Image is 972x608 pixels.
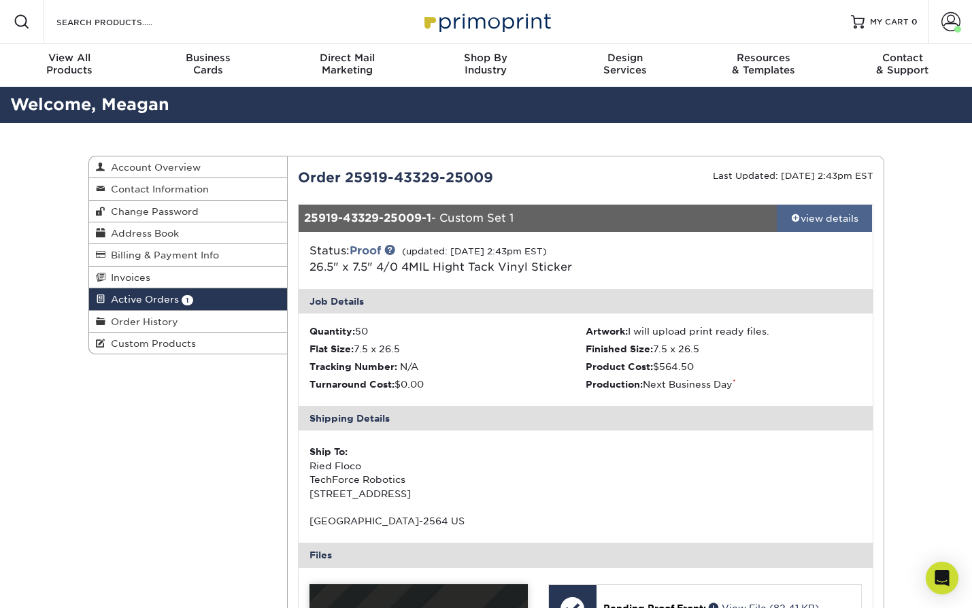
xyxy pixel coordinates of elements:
[89,156,288,178] a: Account Overview
[416,52,555,76] div: Industry
[694,52,833,76] div: & Templates
[926,562,958,594] div: Open Intercom Messenger
[586,342,862,356] li: 7.5 x 26.5
[89,311,288,333] a: Order History
[89,201,288,222] a: Change Password
[89,244,288,266] a: Billing & Payment Info
[89,333,288,354] a: Custom Products
[418,7,554,36] img: Primoprint
[309,377,586,391] li: $0.00
[870,16,909,28] span: MY CART
[556,44,694,87] a: DesignServices
[713,171,873,181] small: Last Updated: [DATE] 2:43pm EST
[105,184,209,195] span: Contact Information
[278,52,416,76] div: Marketing
[288,167,586,188] div: Order 25919-43329-25009
[556,52,694,64] span: Design
[309,342,586,356] li: 7.5 x 26.5
[777,212,873,225] div: view details
[105,162,201,173] span: Account Overview
[309,379,395,390] strong: Turnaround Cost:
[278,52,416,64] span: Direct Mail
[299,289,873,314] div: Job Details
[105,272,150,283] span: Invoices
[556,52,694,76] div: Services
[586,360,862,373] li: $564.50
[299,205,777,232] div: - Custom Set 1
[105,294,179,305] span: Active Orders
[350,244,381,257] a: Proof
[911,17,918,27] span: 0
[105,316,178,327] span: Order History
[105,206,199,217] span: Change Password
[89,222,288,244] a: Address Book
[694,44,833,87] a: Resources& Templates
[89,178,288,200] a: Contact Information
[309,324,586,338] li: 50
[105,338,196,349] span: Custom Products
[139,44,278,87] a: BusinessCards
[416,44,555,87] a: Shop ByIndustry
[105,228,179,239] span: Address Book
[694,52,833,64] span: Resources
[586,361,653,372] strong: Product Cost:
[304,212,431,224] strong: 25919-43329-25009-1
[139,52,278,76] div: Cards
[400,361,418,372] span: N/A
[278,44,416,87] a: Direct MailMarketing
[309,361,397,372] strong: Tracking Number:
[309,260,572,273] span: 26.5" x 7.5" 4/0 4MIL Hight Tack Vinyl Sticker
[299,243,681,275] div: Status:
[55,14,188,30] input: SEARCH PRODUCTS.....
[833,44,972,87] a: Contact& Support
[105,250,219,260] span: Billing & Payment Info
[299,543,873,567] div: Files
[586,377,862,391] li: Next Business Day
[182,295,193,305] span: 1
[402,246,547,256] small: (updated: [DATE] 2:43pm EST)
[89,288,288,310] a: Active Orders 1
[309,445,586,528] div: Ried Floco TechForce Robotics [STREET_ADDRESS] [GEOGRAPHIC_DATA]-2564 US
[139,52,278,64] span: Business
[309,343,354,354] strong: Flat Size:
[309,446,348,457] strong: Ship To:
[89,267,288,288] a: Invoices
[299,406,873,430] div: Shipping Details
[309,326,355,337] strong: Quantity:
[586,326,628,337] strong: Artwork:
[586,379,643,390] strong: Production:
[833,52,972,76] div: & Support
[586,324,862,338] li: I will upload print ready files.
[833,52,972,64] span: Contact
[586,343,653,354] strong: Finished Size:
[416,52,555,64] span: Shop By
[777,205,873,232] a: view details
